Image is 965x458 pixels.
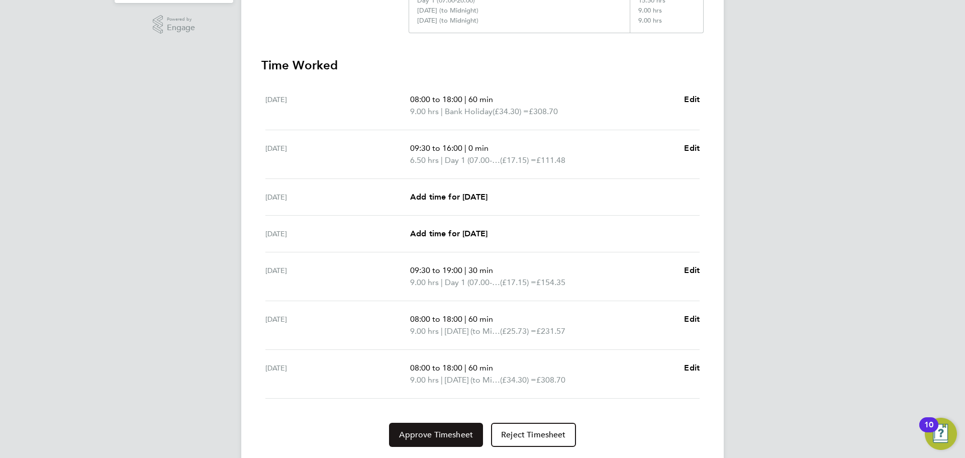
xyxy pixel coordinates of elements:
[410,265,462,275] span: 09:30 to 19:00
[468,95,493,104] span: 60 min
[445,106,493,118] span: Bank Holiday
[684,95,700,104] span: Edit
[441,107,443,116] span: |
[464,314,466,324] span: |
[410,326,439,336] span: 9.00 hrs
[464,363,466,373] span: |
[153,15,196,34] a: Powered byEngage
[536,375,565,385] span: £308.70
[684,264,700,277] a: Edit
[410,375,439,385] span: 9.00 hrs
[410,314,462,324] span: 08:00 to 18:00
[536,155,565,165] span: £111.48
[924,425,933,438] div: 10
[684,143,700,153] span: Edit
[410,155,439,165] span: 6.50 hrs
[500,278,536,287] span: (£17.15) =
[464,143,466,153] span: |
[417,7,478,15] div: [DATE] (to Midnight)
[389,423,483,447] button: Approve Timesheet
[410,228,488,240] a: Add time for [DATE]
[410,192,488,202] span: Add time for [DATE]
[630,17,703,33] div: 9.00 hrs
[410,95,462,104] span: 08:00 to 18:00
[536,326,565,336] span: £231.57
[464,265,466,275] span: |
[684,363,700,373] span: Edit
[261,57,704,73] h3: Time Worked
[468,265,493,275] span: 30 min
[410,107,439,116] span: 9.00 hrs
[684,265,700,275] span: Edit
[410,229,488,238] span: Add time for [DATE]
[684,94,700,106] a: Edit
[500,375,536,385] span: (£34.30) =
[684,142,700,154] a: Edit
[410,191,488,203] a: Add time for [DATE]
[445,154,500,166] span: Day 1 (07.00-20.00)
[500,326,536,336] span: (£25.73) =
[265,313,410,337] div: [DATE]
[468,363,493,373] span: 60 min
[493,107,529,116] span: (£34.30) =
[441,155,443,165] span: |
[265,142,410,166] div: [DATE]
[684,362,700,374] a: Edit
[410,363,462,373] span: 08:00 to 18:00
[265,362,410,386] div: [DATE]
[464,95,466,104] span: |
[410,143,462,153] span: 09:30 to 16:00
[265,191,410,203] div: [DATE]
[445,325,500,337] span: [DATE] (to Midnight)
[501,430,566,440] span: Reject Timesheet
[265,94,410,118] div: [DATE]
[491,423,576,447] button: Reject Timesheet
[265,228,410,240] div: [DATE]
[529,107,558,116] span: £308.70
[684,313,700,325] a: Edit
[410,278,439,287] span: 9.00 hrs
[925,418,957,450] button: Open Resource Center, 10 new notifications
[500,155,536,165] span: (£17.15) =
[684,314,700,324] span: Edit
[468,143,489,153] span: 0 min
[445,374,500,386] span: [DATE] (to Midnight)
[445,277,500,289] span: Day 1 (07.00-20.00)
[265,264,410,289] div: [DATE]
[630,7,703,17] div: 9.00 hrs
[536,278,565,287] span: £154.35
[167,24,195,32] span: Engage
[441,278,443,287] span: |
[167,15,195,24] span: Powered by
[417,17,478,25] div: [DATE] (to Midnight)
[441,326,443,336] span: |
[468,314,493,324] span: 60 min
[441,375,443,385] span: |
[399,430,473,440] span: Approve Timesheet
